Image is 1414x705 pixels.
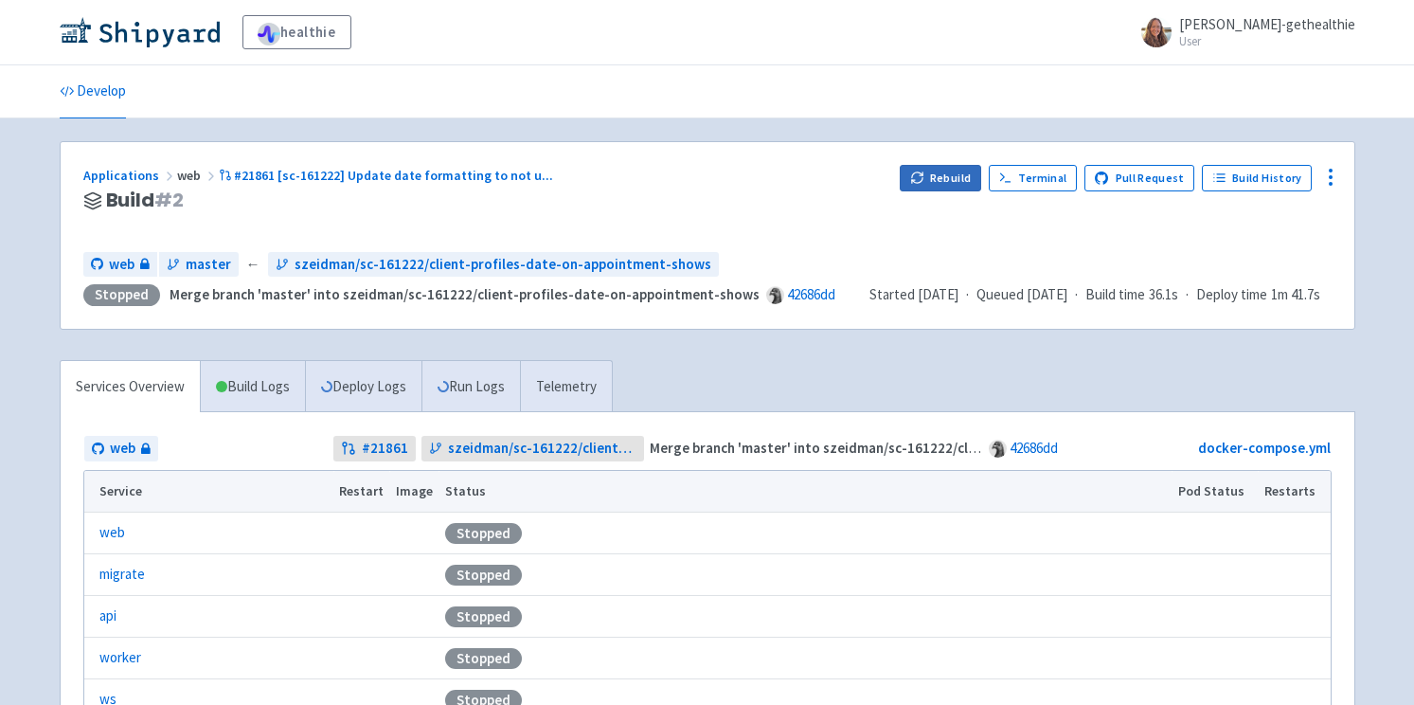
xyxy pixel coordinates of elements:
[520,361,612,413] a: Telemetry
[219,167,557,184] a: #21861 [sc-161222] Update date formatting to not u...
[421,436,644,461] a: szeidman/sc-161222/client-profiles-date-on-appointment-shows
[1198,439,1331,457] a: docker-compose.yml
[83,252,157,278] a: web
[989,165,1077,191] a: Terminal
[1258,471,1330,513] th: Restarts
[421,361,520,413] a: Run Logs
[170,285,760,303] strong: Merge branch 'master' into szeidman/sc-161222/client-profiles-date-on-appointment-shows
[389,471,439,513] th: Image
[1085,284,1145,306] span: Build time
[1084,165,1195,191] a: Pull Request
[99,606,116,627] a: api
[1027,285,1067,303] time: [DATE]
[84,436,158,461] a: web
[1010,439,1058,457] a: 42686dd
[333,471,390,513] th: Restart
[201,361,305,413] a: Build Logs
[1130,17,1355,47] a: [PERSON_NAME]-gethealthie User
[177,167,219,184] span: web
[445,523,522,544] div: Stopped
[362,438,408,460] strong: # 21861
[787,285,835,303] a: 42686dd
[186,254,231,276] span: master
[242,15,351,49] a: healthie
[83,167,177,184] a: Applications
[333,436,416,461] a: #21861
[99,647,141,669] a: worker
[445,565,522,586] div: Stopped
[650,439,1240,457] strong: Merge branch 'master' into szeidman/sc-161222/client-profiles-date-on-appointment-shows
[154,187,184,213] span: # 2
[1179,35,1355,47] small: User
[295,254,711,276] span: szeidman/sc-161222/client-profiles-date-on-appointment-shows
[99,522,125,544] a: web
[1149,284,1178,306] span: 36.1s
[869,284,1332,306] div: · · ·
[1271,284,1320,306] span: 1m 41.7s
[1172,471,1258,513] th: Pod Status
[159,252,239,278] a: master
[60,17,220,47] img: Shipyard logo
[99,564,145,586] a: migrate
[109,254,134,276] span: web
[84,471,333,513] th: Service
[900,165,981,191] button: Rebuild
[918,285,958,303] time: [DATE]
[60,65,126,118] a: Develop
[61,361,200,413] a: Services Overview
[976,285,1067,303] span: Queued
[83,284,160,306] div: Stopped
[445,606,522,627] div: Stopped
[445,648,522,669] div: Stopped
[106,190,184,211] span: Build
[1179,15,1355,33] span: [PERSON_NAME]-gethealthie
[448,438,636,460] span: szeidman/sc-161222/client-profiles-date-on-appointment-shows
[110,438,135,460] span: web
[305,361,421,413] a: Deploy Logs
[1196,284,1267,306] span: Deploy time
[439,471,1172,513] th: Status
[869,285,958,303] span: Started
[234,167,553,184] span: #21861 [sc-161222] Update date formatting to not u ...
[1202,165,1312,191] a: Build History
[246,254,260,276] span: ←
[268,252,719,278] a: szeidman/sc-161222/client-profiles-date-on-appointment-shows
